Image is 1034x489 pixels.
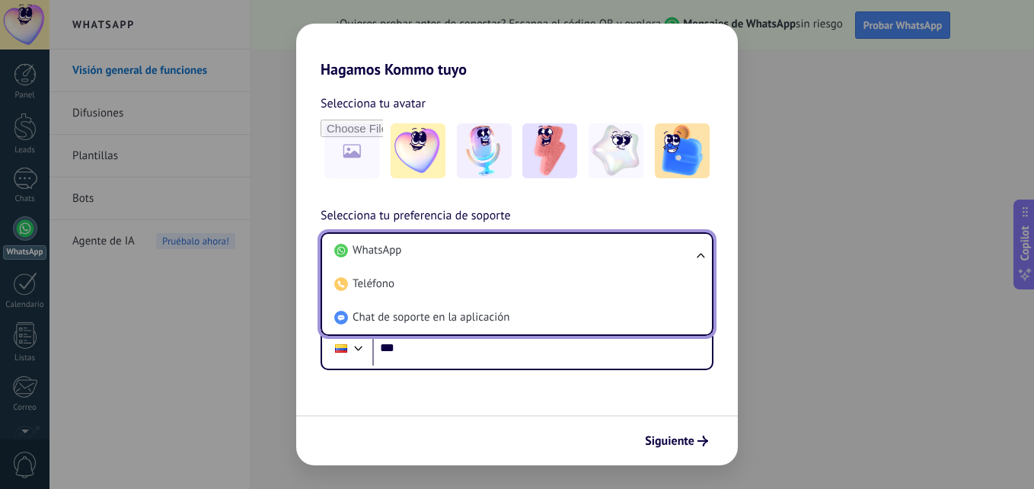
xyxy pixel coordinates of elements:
[353,310,509,325] span: Chat de soporte en la aplicación
[353,243,401,258] span: WhatsApp
[327,332,356,364] div: Colombia: + 57
[457,123,512,178] img: -2.jpeg
[321,206,511,226] span: Selecciona tu preferencia de soporte
[655,123,710,178] img: -5.jpeg
[296,24,738,78] h2: Hagamos Kommo tuyo
[391,123,445,178] img: -1.jpeg
[638,428,715,454] button: Siguiente
[645,436,694,446] span: Siguiente
[589,123,643,178] img: -4.jpeg
[353,276,394,292] span: Teléfono
[321,94,426,113] span: Selecciona tu avatar
[522,123,577,178] img: -3.jpeg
